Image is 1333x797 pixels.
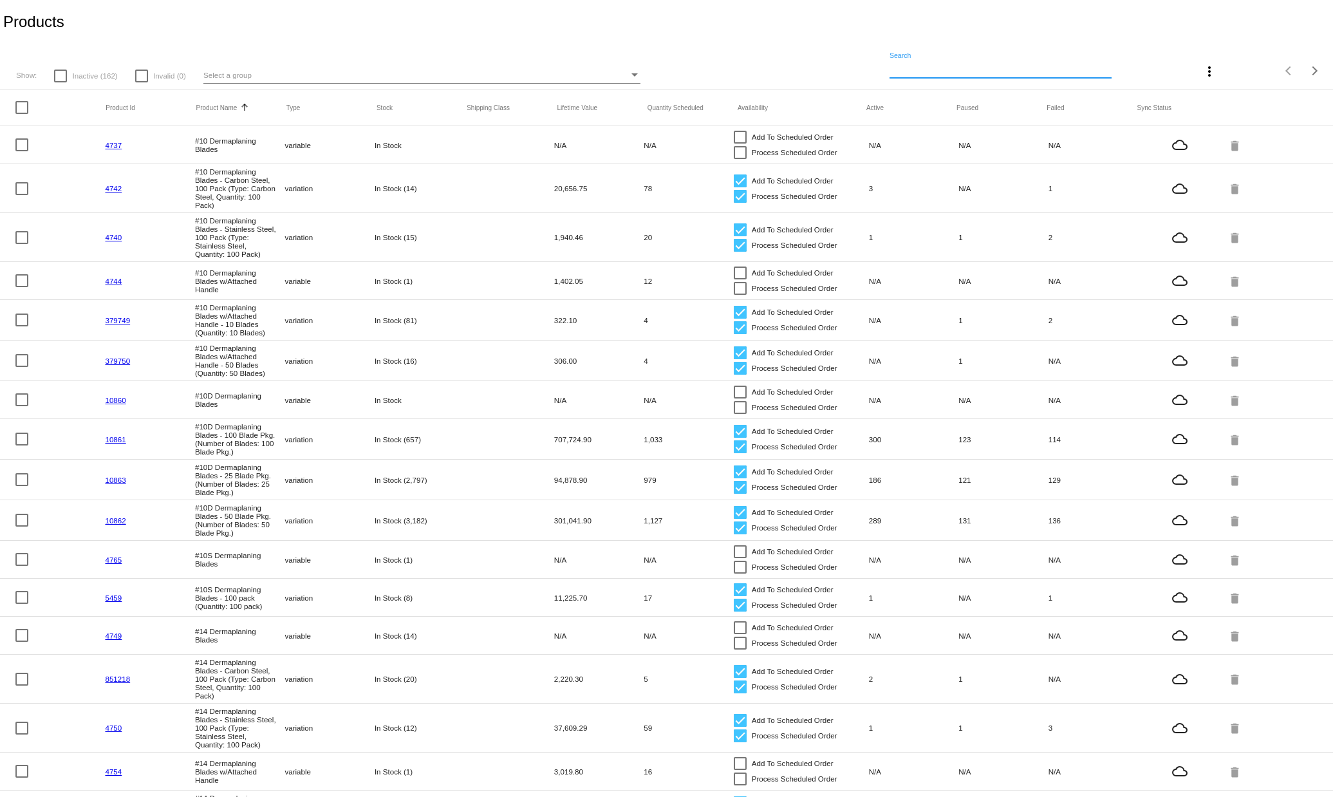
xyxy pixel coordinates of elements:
[1138,273,1221,288] mat-icon: cloud_queue
[554,181,644,196] mat-cell: 20,656.75
[1138,312,1221,328] mat-icon: cloud_queue
[203,71,252,79] span: Select a group
[752,129,834,145] span: Add To Scheduled Order
[890,64,1111,74] input: Search
[958,473,1048,487] mat-cell: 121
[644,181,733,196] mat-cell: 78
[1049,181,1138,196] mat-cell: 1
[195,460,284,500] mat-cell: #10D Dermaplaning Blades - 25 Blade Pkg. (Number of Blades: 25 Blade Pkg.)
[195,300,284,340] mat-cell: #10 Dermaplaning Blades w/Attached Handle - 10 Blades (Quantity: 10 Blades)
[752,679,837,695] span: Process Scheduled Order
[752,189,837,204] span: Process Scheduled Order
[554,353,644,368] mat-cell: 306.00
[195,756,284,787] mat-cell: #14 Dermaplaning Blades w/Attached Handle
[375,313,464,328] mat-cell: In Stock (81)
[958,513,1048,528] mat-cell: 131
[644,393,733,408] mat-cell: N/A
[644,590,733,605] mat-cell: 17
[284,473,374,487] mat-cell: variation
[72,68,117,84] span: Inactive (162)
[554,393,644,408] mat-cell: N/A
[1049,353,1138,368] mat-cell: N/A
[195,704,284,752] mat-cell: #14 Dermaplaning Blades - Stainless Steel, 100 Pack (Type: Stainless Steel, Quantity: 100 Pack)
[284,138,374,153] mat-cell: variable
[1228,135,1244,155] mat-icon: delete
[105,316,130,324] a: 379749
[1138,392,1221,408] mat-icon: cloud_queue
[1049,313,1138,328] mat-cell: 2
[105,632,122,640] a: 4749
[1228,718,1244,738] mat-icon: delete
[752,620,834,635] span: Add To Scheduled Order
[866,104,884,111] button: Change sorting for TotalQuantityScheduledActive
[554,138,644,153] mat-cell: N/A
[284,432,374,447] mat-cell: variation
[1202,64,1217,79] mat-icon: more_vert
[1049,513,1138,528] mat-cell: 136
[1138,230,1221,245] mat-icon: cloud_queue
[1228,669,1244,689] mat-icon: delete
[869,432,958,447] mat-cell: 300
[752,480,837,495] span: Process Scheduled Order
[752,424,834,439] span: Add To Scheduled Order
[1302,58,1328,84] button: Next page
[554,513,644,528] mat-cell: 301,041.90
[105,233,122,241] a: 4740
[286,104,301,111] button: Change sorting for ProductType
[153,68,186,84] span: Invalid (0)
[1049,473,1138,487] mat-cell: 129
[1049,720,1138,735] mat-cell: 3
[195,548,284,571] mat-cell: #10S Dermaplaning Blades
[554,432,644,447] mat-cell: 707,724.90
[284,720,374,735] mat-cell: variation
[958,353,1048,368] mat-cell: 1
[1228,178,1244,198] mat-icon: delete
[752,597,837,613] span: Process Scheduled Order
[1049,393,1138,408] mat-cell: N/A
[752,320,837,335] span: Process Scheduled Order
[869,393,958,408] mat-cell: N/A
[554,628,644,643] mat-cell: N/A
[1138,472,1221,487] mat-icon: cloud_queue
[554,764,644,779] mat-cell: 3,019.80
[105,184,122,192] a: 4742
[1138,590,1221,605] mat-icon: cloud_queue
[105,767,122,776] a: 4754
[752,505,834,520] span: Add To Scheduled Order
[1049,590,1138,605] mat-cell: 1
[752,544,834,559] span: Add To Scheduled Order
[1138,671,1221,687] mat-icon: cloud_queue
[375,513,464,528] mat-cell: In Stock (3,182)
[869,628,958,643] mat-cell: N/A
[375,590,464,605] mat-cell: In Stock (8)
[284,764,374,779] mat-cell: variable
[554,590,644,605] mat-cell: 11,225.70
[1276,58,1302,84] button: Previous page
[375,764,464,779] mat-cell: In Stock (1)
[105,141,122,149] a: 4737
[738,104,866,111] mat-header-cell: Availability
[644,138,733,153] mat-cell: N/A
[195,624,284,647] mat-cell: #14 Dermaplaning Blades
[1228,550,1244,570] mat-icon: delete
[105,357,130,365] a: 379750
[105,675,130,683] a: 851218
[195,500,284,540] mat-cell: #10D Dermaplaning Blades - 50 Blade Pkg. (Number of Blades: 50 Blade Pkg.)
[958,181,1048,196] mat-cell: N/A
[644,720,733,735] mat-cell: 59
[554,552,644,567] mat-cell: N/A
[196,104,237,111] button: Change sorting for ProductName
[1049,138,1138,153] mat-cell: N/A
[869,671,958,686] mat-cell: 2
[1049,764,1138,779] mat-cell: N/A
[375,552,464,567] mat-cell: In Stock (1)
[105,476,126,484] a: 10863
[648,104,704,111] button: Change sorting for QuantityScheduled
[375,138,464,153] mat-cell: In Stock
[644,764,733,779] mat-cell: 16
[644,628,733,643] mat-cell: N/A
[1228,762,1244,782] mat-icon: delete
[554,720,644,735] mat-cell: 37,609.29
[1228,351,1244,371] mat-icon: delete
[752,635,837,651] span: Process Scheduled Order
